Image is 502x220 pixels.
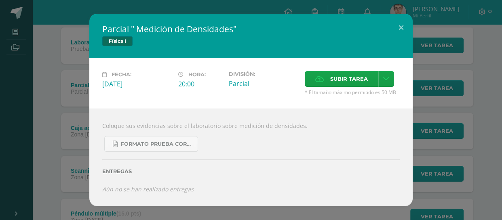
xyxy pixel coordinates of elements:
i: Aún no se han realizado entregas [102,185,194,193]
span: Subir tarea [330,71,368,86]
div: Parcial [229,79,298,88]
span: Hora: [188,71,206,78]
span: Fecha: [112,71,131,78]
span: * El tamaño máximo permitido es 50 MB [305,89,400,96]
div: [DATE] [102,80,172,88]
a: FORMATO PRUEBA CORTA O PARCIAL 4ta unidad.docx [104,136,198,152]
div: Coloque sus evidencias sobre el laboratorio sobre medición de densidades. [89,109,413,206]
div: 20:00 [178,80,222,88]
label: División: [229,71,298,77]
label: Entregas [102,168,400,174]
button: Close (Esc) [390,14,413,41]
span: Física I [102,36,133,46]
h2: Parcial " Medición de Densidades" [102,23,400,35]
span: FORMATO PRUEBA CORTA O PARCIAL 4ta unidad.docx [121,141,194,147]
